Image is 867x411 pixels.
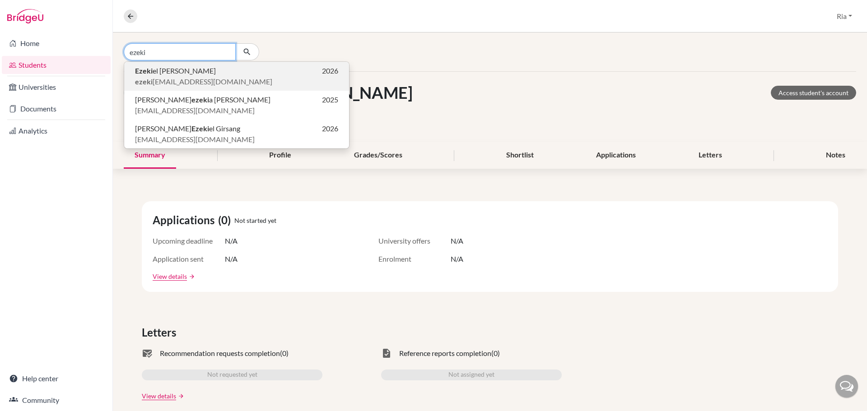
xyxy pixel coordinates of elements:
[833,8,856,25] button: Ria
[142,324,180,341] span: Letters
[135,134,255,145] span: [EMAIL_ADDRESS][DOMAIN_NAME]
[343,142,413,169] div: Grades/Scores
[124,43,236,60] input: Find student by name...
[153,272,187,281] a: View details
[124,142,176,169] div: Summary
[322,123,338,134] span: 2026
[160,348,280,359] span: Recommendation requests completion
[135,105,255,116] span: [EMAIL_ADDRESS][DOMAIN_NAME]
[153,254,225,264] span: Application sent
[2,122,111,140] a: Analytics
[218,212,234,228] span: (0)
[176,393,184,399] a: arrow_forward
[688,142,733,169] div: Letters
[153,236,225,246] span: Upcoming deadline
[451,254,463,264] span: N/A
[280,348,289,359] span: (0)
[191,95,209,104] b: ezeki
[495,142,545,169] div: Shortlist
[585,142,647,169] div: Applications
[451,236,463,246] span: N/A
[771,86,856,100] a: Access student's account
[2,56,111,74] a: Students
[378,236,451,246] span: University offers
[135,76,272,87] span: [EMAIL_ADDRESS][DOMAIN_NAME]
[124,91,349,120] button: [PERSON_NAME]ezekia [PERSON_NAME]2025[EMAIL_ADDRESS][DOMAIN_NAME]
[381,348,392,359] span: task
[322,65,338,76] span: 2026
[135,65,216,76] span: el [PERSON_NAME]
[448,369,494,380] span: Not assigned yet
[2,369,111,388] a: Help center
[135,123,240,134] span: [PERSON_NAME] el Girsang
[142,391,176,401] a: View details
[135,66,153,75] b: Ezeki
[124,62,349,91] button: Ezekiel [PERSON_NAME]2026ezeki[EMAIL_ADDRESS][DOMAIN_NAME]
[187,273,195,280] a: arrow_forward
[322,94,338,105] span: 2025
[124,120,349,148] button: [PERSON_NAME]Ezekiel Girsang2026[EMAIL_ADDRESS][DOMAIN_NAME]
[191,124,209,133] b: Ezeki
[2,78,111,96] a: Universities
[2,34,111,52] a: Home
[491,348,500,359] span: (0)
[153,212,218,228] span: Applications
[20,6,39,14] span: Help
[399,348,491,359] span: Reference reports completion
[2,391,111,409] a: Community
[378,254,451,264] span: Enrolment
[2,100,111,118] a: Documents
[207,369,257,380] span: Not requested yet
[234,216,276,225] span: Not started yet
[135,94,270,105] span: [PERSON_NAME] a [PERSON_NAME]
[7,9,43,23] img: Bridge-U
[135,77,153,86] b: ezeki
[225,254,238,264] span: N/A
[225,236,238,246] span: N/A
[815,142,856,169] div: Notes
[142,348,153,359] span: mark_email_read
[258,142,302,169] div: Profile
